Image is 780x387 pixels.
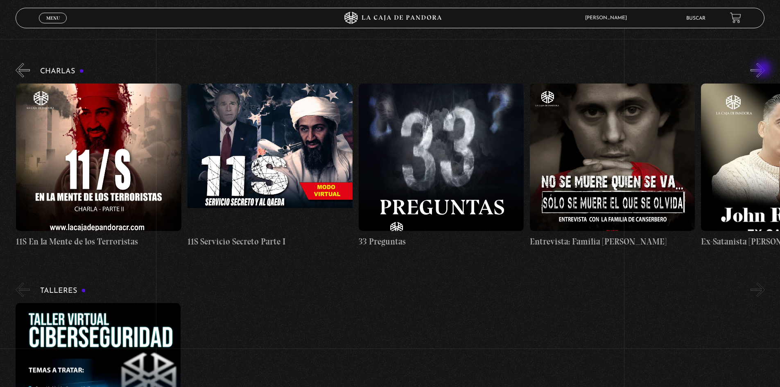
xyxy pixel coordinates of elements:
[16,84,181,248] a: 11S En la Mente de los Terroristas
[188,235,353,248] h4: 11S Servicio Secreto Parte I
[730,12,741,23] a: View your shopping cart
[581,16,635,20] span: [PERSON_NAME]
[751,283,765,297] button: Next
[16,235,181,248] h4: 11S En la Mente de los Terroristas
[530,235,695,248] h4: Entrevista: Familia [PERSON_NAME]
[16,63,30,77] button: Previous
[530,84,695,248] a: Entrevista: Familia [PERSON_NAME]
[40,287,86,295] h3: Talleres
[686,16,705,21] a: Buscar
[16,283,30,297] button: Previous
[40,68,84,75] h3: Charlas
[359,84,524,248] a: 33 Preguntas
[43,23,63,28] span: Cerrar
[359,235,524,248] h4: 33 Preguntas
[46,16,60,20] span: Menu
[188,84,353,248] a: 11S Servicio Secreto Parte I
[751,63,765,77] button: Next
